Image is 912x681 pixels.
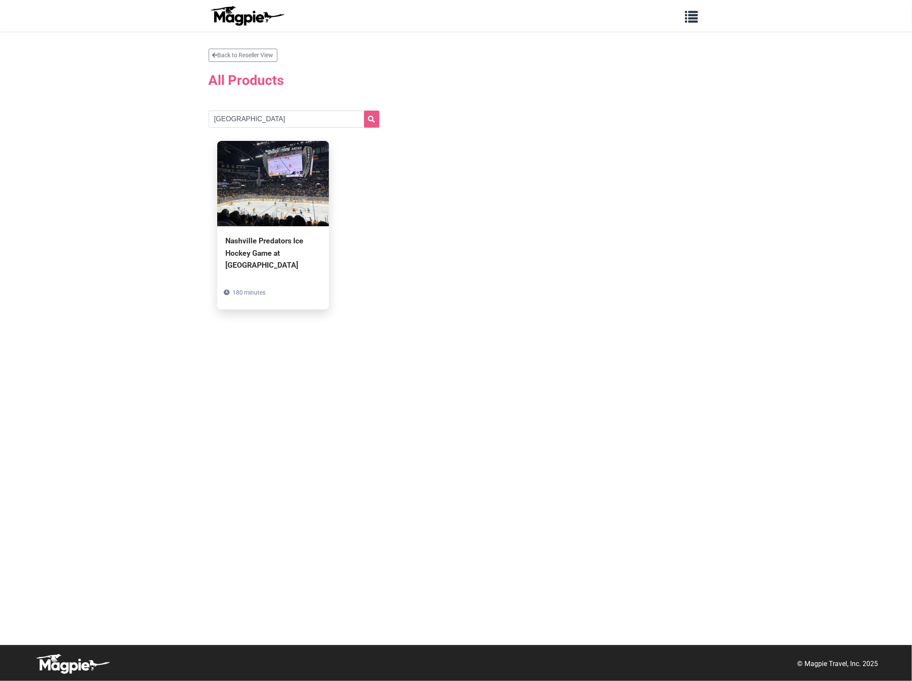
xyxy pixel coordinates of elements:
[233,289,266,296] span: 180 minutes
[209,6,286,26] img: logo-ab69f6fb50320c5b225c76a69d11143b.png
[797,658,878,669] p: © Magpie Travel, Inc. 2025
[217,141,329,309] a: Nashville Predators Ice Hockey Game at [GEOGRAPHIC_DATA] 180 minutes
[217,141,329,226] img: Nashville Predators Ice Hockey Game at Bridgestone Arena
[226,235,321,271] div: Nashville Predators Ice Hockey Game at [GEOGRAPHIC_DATA]
[209,49,277,62] a: Back to Reseller View
[209,67,704,94] h2: All Products
[34,654,111,674] img: logo-white-d94fa1abed81b67a048b3d0f0ab5b955.png
[209,111,379,128] input: Search products...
